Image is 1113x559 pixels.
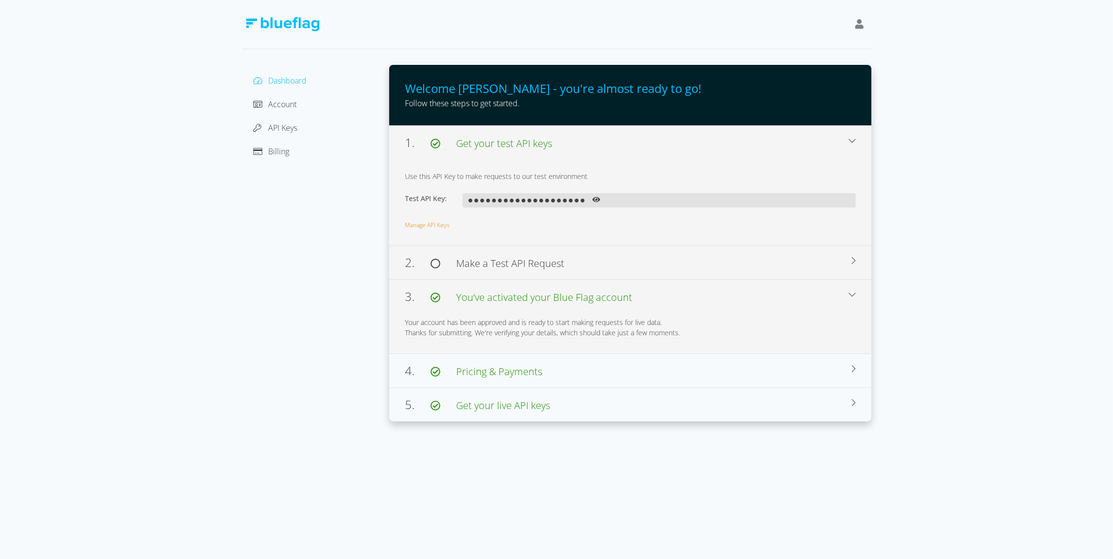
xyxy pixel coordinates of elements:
[456,291,632,304] span: You’ve activated your Blue Flag account
[268,146,289,157] span: Billing
[268,99,297,110] span: Account
[253,146,289,157] a: Billing
[405,396,431,412] span: 5.
[268,75,307,86] span: Dashboard
[456,365,542,378] span: Pricing & Payments
[405,193,463,207] span: Test API Key:
[405,221,450,229] a: Manage API Keys
[405,362,431,379] span: 4.
[405,288,431,304] span: 3.
[405,327,856,338] div: Thanks for submitting. We're verifying your details, which should take just a few moments.
[405,98,520,109] span: Follow these steps to get started.
[405,134,431,150] span: 1.
[456,399,550,412] span: Get your live API keys
[253,122,297,133] a: API Keys
[405,317,856,327] div: Your account has been approved and is ready to start making requests for live data.
[268,122,297,133] span: API Keys
[456,137,552,150] span: Get your test API keys
[253,99,297,110] a: Account
[405,171,856,181] div: Use this API Key to make requests to our test environment
[246,17,319,31] img: Blue Flag Logo
[456,257,564,270] span: Make a Test API Request
[405,80,701,96] span: Welcome [PERSON_NAME] - you're almost ready to go!
[253,75,307,86] a: Dashboard
[405,254,431,270] span: 2.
